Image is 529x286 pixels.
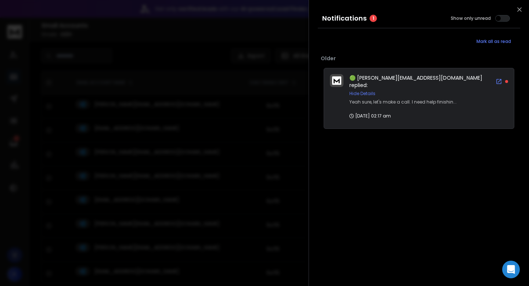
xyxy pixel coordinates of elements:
[370,15,377,22] span: 1
[349,113,391,119] p: [DATE] 02:17 am
[349,99,457,105] div: Yeah sure, let's make a call. I need help finishin...
[349,91,375,97] button: Hide Details
[332,76,341,85] img: logo
[322,13,367,23] h3: Notifications
[451,15,491,21] label: Show only unread
[321,55,517,62] p: Older
[349,74,482,89] span: 🟢 [PERSON_NAME][EMAIL_ADDRESS][DOMAIN_NAME] replied:
[502,261,520,278] div: Open Intercom Messenger
[467,34,520,49] button: Mark all as read
[476,39,511,44] span: Mark all as read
